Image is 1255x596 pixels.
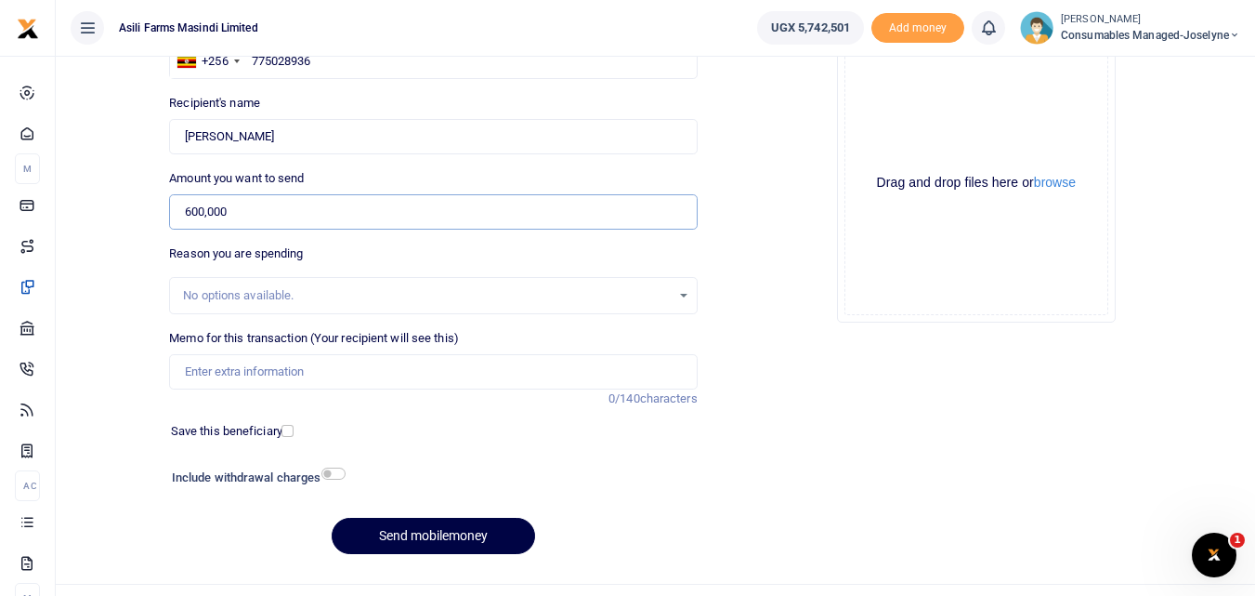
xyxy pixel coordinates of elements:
[183,286,670,305] div: No options available.
[202,52,228,71] div: +256
[169,245,303,263] label: Reason you are spending
[640,391,698,405] span: characters
[15,153,40,184] li: M
[17,18,39,40] img: logo-small
[1192,533,1236,577] iframe: Intercom live chat
[1230,533,1245,548] span: 1
[871,13,964,44] li: Toup your wallet
[1020,11,1053,45] img: profile-user
[169,94,260,113] label: Recipient's name
[169,194,697,230] input: UGX
[111,20,266,36] span: Asili Farms Masindi Limited
[750,11,871,45] li: Wallet ballance
[608,391,640,405] span: 0/140
[169,329,459,348] label: Memo for this transaction (Your recipient will see this)
[1061,12,1240,28] small: [PERSON_NAME]
[171,422,282,441] label: Save this beneficiary
[845,174,1107,192] div: Drag and drop files here or
[837,44,1116,323] div: File Uploader
[169,354,697,390] input: Enter extra information
[871,13,964,44] span: Add money
[169,44,697,79] input: Enter phone number
[771,19,850,37] span: UGX 5,742,501
[172,470,337,485] h6: Include withdrawal charges
[169,169,304,188] label: Amount you want to send
[1061,27,1240,44] span: Consumables managed-Joselyne
[1034,176,1076,189] button: browse
[15,470,40,501] li: Ac
[332,518,535,554] button: Send mobilemoney
[17,20,39,34] a: logo-small logo-large logo-large
[170,45,244,78] div: Uganda: +256
[871,20,964,33] a: Add money
[757,11,864,45] a: UGX 5,742,501
[1020,11,1240,45] a: profile-user [PERSON_NAME] Consumables managed-Joselyne
[169,119,697,154] input: Loading name...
